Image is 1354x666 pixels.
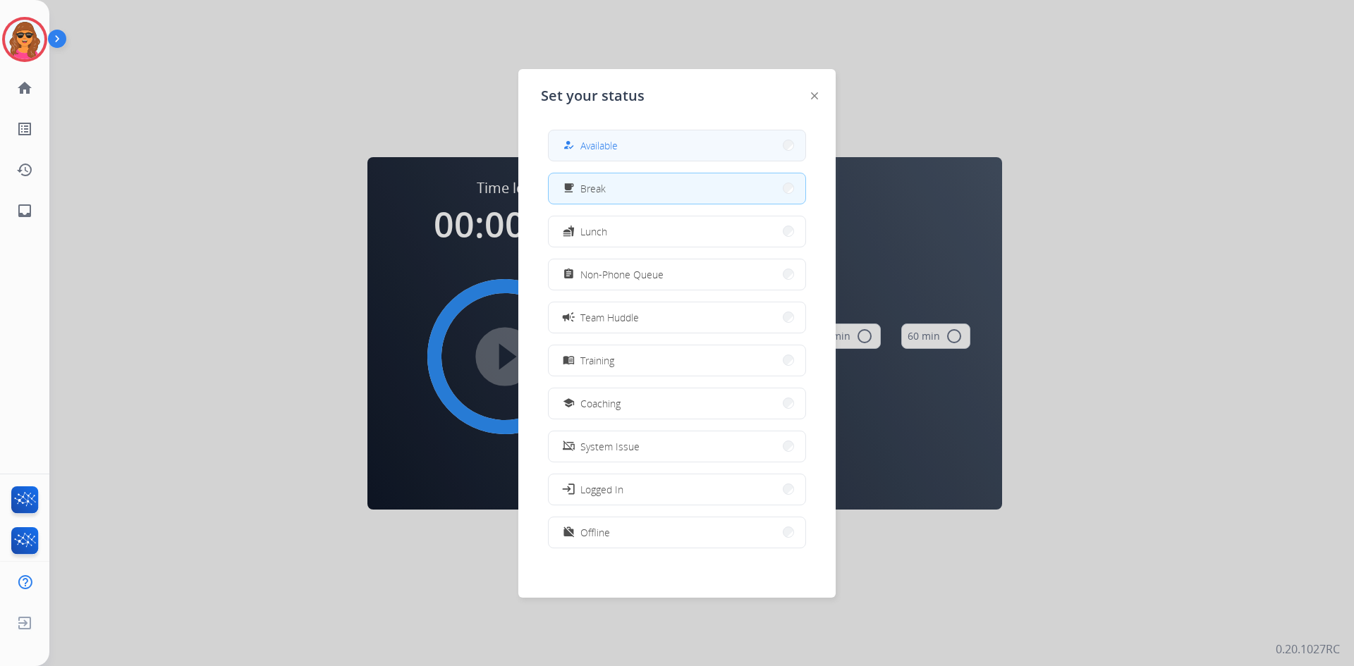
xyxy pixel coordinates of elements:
span: Available [580,138,618,153]
button: Offline [549,517,805,548]
button: Lunch [549,216,805,247]
button: Non-Phone Queue [549,259,805,290]
mat-icon: fastfood [563,226,575,238]
span: System Issue [580,439,640,454]
button: Available [549,130,805,161]
mat-icon: how_to_reg [563,140,575,152]
button: Training [549,345,805,376]
mat-icon: assignment [563,269,575,280]
img: avatar [5,20,44,59]
span: Non-Phone Queue [580,267,664,282]
span: Coaching [580,396,621,411]
button: Logged In [549,474,805,505]
span: Training [580,353,614,368]
button: System Issue [549,431,805,462]
mat-icon: home [16,80,33,97]
span: Set your status [541,86,645,106]
span: Offline [580,525,610,540]
mat-icon: free_breakfast [563,183,575,195]
mat-icon: menu_book [563,354,575,366]
mat-icon: campaign [561,310,575,324]
p: 0.20.1027RC [1276,641,1340,658]
mat-icon: inbox [16,202,33,219]
span: Team Huddle [580,310,639,325]
span: Break [580,181,606,196]
mat-icon: history [16,161,33,178]
mat-icon: school [563,397,575,409]
mat-icon: list_alt [16,121,33,137]
img: close-button [811,92,818,99]
mat-icon: login [561,482,575,496]
span: Lunch [580,224,607,239]
button: Coaching [549,388,805,419]
mat-icon: phonelink_off [563,440,575,452]
button: Break [549,173,805,204]
mat-icon: work_off [563,526,575,538]
button: Team Huddle [549,302,805,333]
span: Logged In [580,482,623,497]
